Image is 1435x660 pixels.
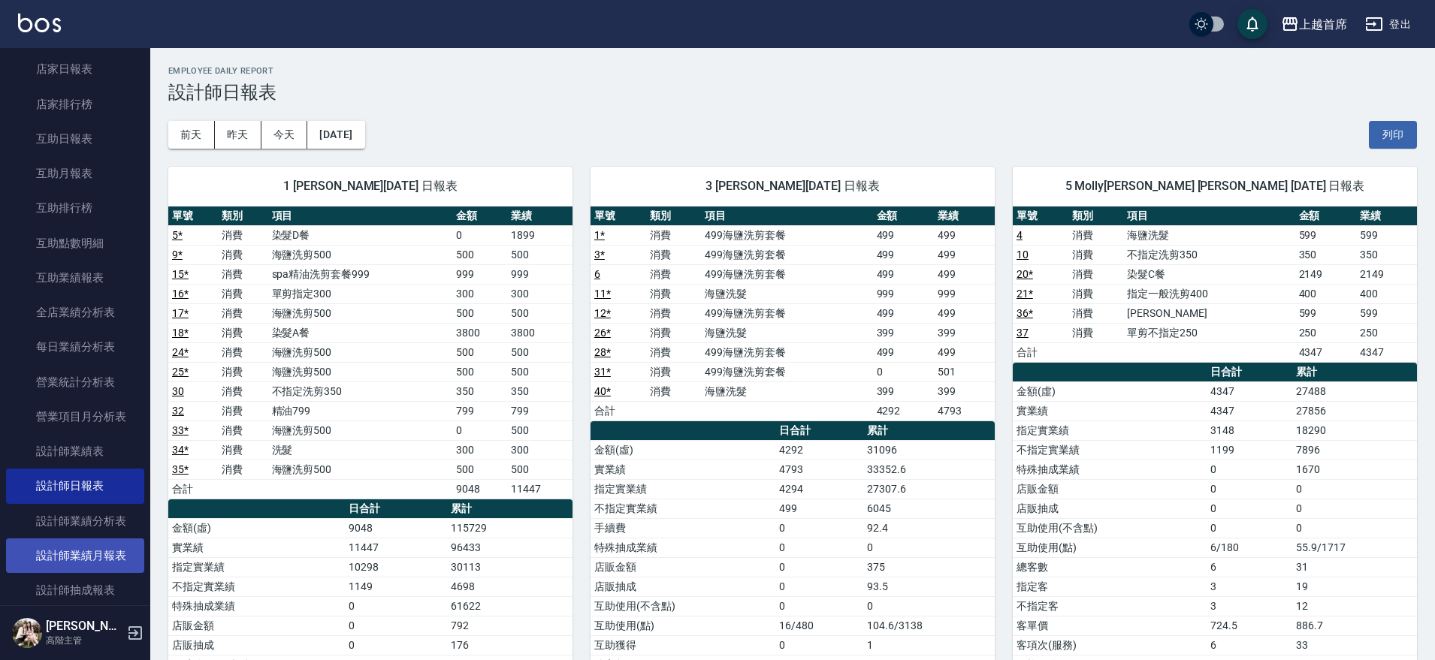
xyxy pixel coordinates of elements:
[1013,206,1068,226] th: 單號
[1013,518,1207,538] td: 互助使用(不含點)
[168,82,1417,103] h3: 設計師日報表
[1356,342,1417,362] td: 4347
[507,420,572,440] td: 500
[1292,577,1417,596] td: 19
[1068,245,1124,264] td: 消費
[215,121,261,149] button: 昨天
[863,577,995,596] td: 93.5
[1123,245,1295,264] td: 不指定洗剪350
[591,440,775,460] td: 金額(虛)
[1275,9,1353,40] button: 上越首席
[218,381,267,401] td: 消費
[172,385,184,397] a: 30
[268,362,452,381] td: 海鹽洗剪500
[261,121,308,149] button: 今天
[646,284,702,303] td: 消費
[1207,479,1292,499] td: 0
[1123,206,1295,226] th: 項目
[452,225,507,245] td: 0
[218,401,267,420] td: 消費
[447,577,572,596] td: 4698
[168,479,218,499] td: 合計
[307,121,364,149] button: [DATE]
[18,14,61,32] img: Logo
[1292,518,1417,538] td: 0
[775,479,863,499] td: 4294
[1013,557,1207,577] td: 總客數
[218,420,267,440] td: 消費
[168,206,218,226] th: 單號
[1068,264,1124,284] td: 消費
[218,342,267,362] td: 消費
[934,245,995,264] td: 499
[1295,264,1356,284] td: 2149
[863,421,995,441] th: 累計
[1207,401,1292,420] td: 4347
[168,66,1417,76] h2: Employee Daily Report
[1356,206,1417,226] th: 業績
[268,225,452,245] td: 染髮D餐
[1068,284,1124,303] td: 消費
[507,479,572,499] td: 11447
[6,330,144,364] a: 每日業績分析表
[1017,229,1023,241] a: 4
[1292,401,1417,420] td: 27856
[452,284,507,303] td: 300
[452,420,507,440] td: 0
[345,635,446,655] td: 0
[863,440,995,460] td: 31096
[1237,9,1267,39] button: save
[452,381,507,401] td: 350
[1207,440,1292,460] td: 1199
[1292,363,1417,382] th: 累計
[934,323,995,342] td: 399
[701,362,872,381] td: 499海鹽洗剪套餐
[1013,401,1207,420] td: 實業績
[6,87,144,122] a: 店家排行榜
[775,596,863,616] td: 0
[591,518,775,538] td: 手續費
[6,469,144,503] a: 設計師日報表
[447,538,572,557] td: 96433
[168,616,345,635] td: 店販金額
[609,179,977,194] span: 3 [PERSON_NAME][DATE] 日報表
[934,303,995,323] td: 499
[873,401,934,420] td: 4292
[1295,225,1356,245] td: 599
[591,635,775,655] td: 互助獲得
[218,245,267,264] td: 消費
[452,362,507,381] td: 500
[646,362,702,381] td: 消費
[46,634,122,647] p: 高階主管
[447,499,572,519] th: 累計
[218,460,267,479] td: 消費
[1292,420,1417,440] td: 18290
[218,362,267,381] td: 消費
[1295,303,1356,323] td: 599
[218,303,267,323] td: 消費
[1013,577,1207,596] td: 指定客
[1123,284,1295,303] td: 指定一般洗剪400
[507,284,572,303] td: 300
[268,323,452,342] td: 染髮A餐
[863,635,995,655] td: 1
[452,401,507,420] td: 799
[452,440,507,460] td: 300
[6,295,144,330] a: 全店業績分析表
[591,479,775,499] td: 指定實業績
[934,342,995,362] td: 499
[452,206,507,226] th: 金額
[873,381,934,401] td: 399
[12,618,42,648] img: Person
[1013,342,1068,362] td: 合計
[591,557,775,577] td: 店販金額
[1123,323,1295,342] td: 單剪不指定250
[452,245,507,264] td: 500
[507,264,572,284] td: 999
[452,303,507,323] td: 500
[447,518,572,538] td: 115729
[1013,420,1207,440] td: 指定實業績
[345,518,446,538] td: 9048
[1031,179,1399,194] span: 5 Molly[PERSON_NAME] [PERSON_NAME] [DATE] 日報表
[268,264,452,284] td: spa精油洗剪套餐999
